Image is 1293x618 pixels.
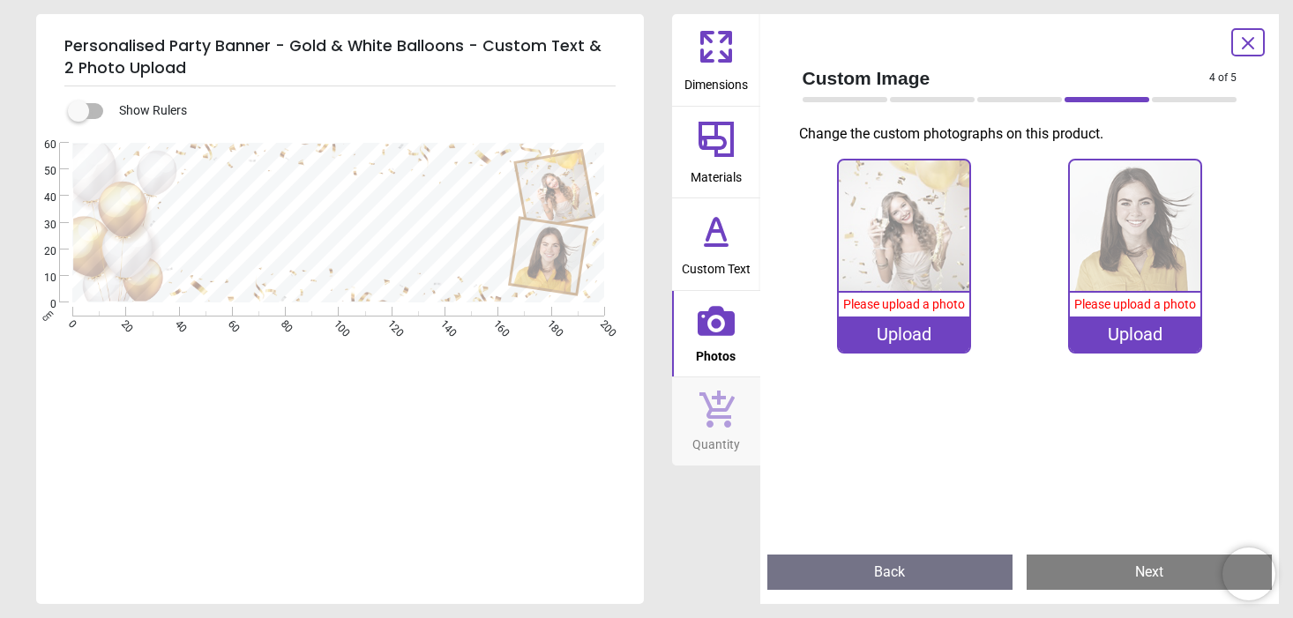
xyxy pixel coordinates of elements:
[672,107,760,198] button: Materials
[596,317,608,329] span: 200
[843,297,965,311] span: Please upload a photo
[490,317,501,329] span: 160
[23,138,56,153] span: 60
[64,28,616,86] h5: Personalised Party Banner - Gold & White Balloons - Custom Text & 2 Photo Upload
[803,65,1210,91] span: Custom Image
[1222,547,1275,600] iframe: Brevo live chat
[684,68,748,94] span: Dimensions
[799,124,1252,144] p: Change the custom photographs on this product.
[384,317,395,329] span: 120
[691,160,742,187] span: Materials
[839,316,969,352] div: Upload
[1027,555,1272,590] button: Next
[672,14,760,106] button: Dimensions
[672,377,760,465] button: Quantity
[23,164,56,179] span: 50
[224,317,235,329] span: 60
[117,317,129,329] span: 20
[1070,316,1200,352] div: Upload
[682,252,751,279] span: Custom Text
[23,218,56,233] span: 30
[40,308,56,324] span: cm
[277,317,288,329] span: 80
[1209,71,1237,86] span: 4 of 5
[23,244,56,259] span: 20
[23,297,56,312] span: 0
[672,198,760,290] button: Custom Text
[696,339,736,366] span: Photos
[171,317,183,329] span: 40
[23,271,56,286] span: 10
[331,317,342,329] span: 100
[767,555,1013,590] button: Back
[78,101,644,122] div: Show Rulers
[543,317,555,329] span: 180
[1074,297,1196,311] span: Please upload a photo
[692,428,740,454] span: Quantity
[23,190,56,205] span: 40
[437,317,448,329] span: 140
[672,291,760,377] button: Photos
[64,317,76,329] span: 0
